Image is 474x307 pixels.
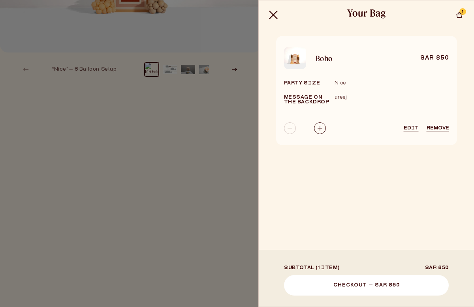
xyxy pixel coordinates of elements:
input: Quantity for Boho [296,122,314,134]
img: birthday-1 [284,47,306,69]
dd: areej [335,94,347,101]
span: SAR 850 [420,55,449,62]
button: Translation missing: en.sections.cart.edit_title [404,126,419,131]
span: 1 [462,8,464,15]
span: SAR 850 [425,266,449,270]
h2: Your Bag [347,7,386,19]
button: Close [265,6,282,24]
h2: Subtotal (1 item) [284,266,339,270]
a: Boho [316,55,375,62]
button: Remove Boho - Nice / None / None [427,126,449,131]
strong: Party size [284,81,320,86]
button: Checkout — SAR 850 [284,275,449,296]
dd: Nice [335,80,346,86]
strong: Message on the backdrop [284,95,329,105]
